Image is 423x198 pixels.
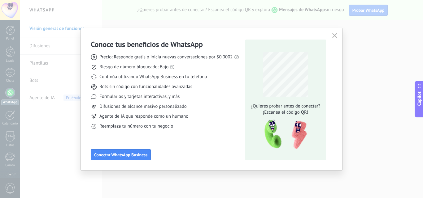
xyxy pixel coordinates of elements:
span: Continúa utilizando WhatsApp Business en tu teléfono [99,74,207,80]
h3: Conoce tus beneficios de WhatsApp [91,40,203,49]
span: Conectar WhatsApp Business [94,153,147,157]
span: Precio: Responde gratis o inicia nuevas conversaciones por $0.0002 [99,54,233,60]
span: ¡Escanea el código QR! [249,109,322,116]
span: Agente de IA que responde como un humano [99,113,188,120]
span: Copilot [416,91,422,106]
span: Riesgo de número bloqueado: Bajo [99,64,168,70]
span: ¿Quieres probar antes de conectar? [249,103,322,109]
span: Difusiones de alcance masivo personalizado [99,103,187,110]
span: Bots sin código con funcionalidades avanzadas [99,84,192,90]
span: Reemplaza tu número con tu negocio [99,123,173,129]
img: qr-pic-1x.png [259,118,308,151]
span: Formularios y tarjetas interactivas, y más [99,94,180,100]
button: Conectar WhatsApp Business [91,149,151,160]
